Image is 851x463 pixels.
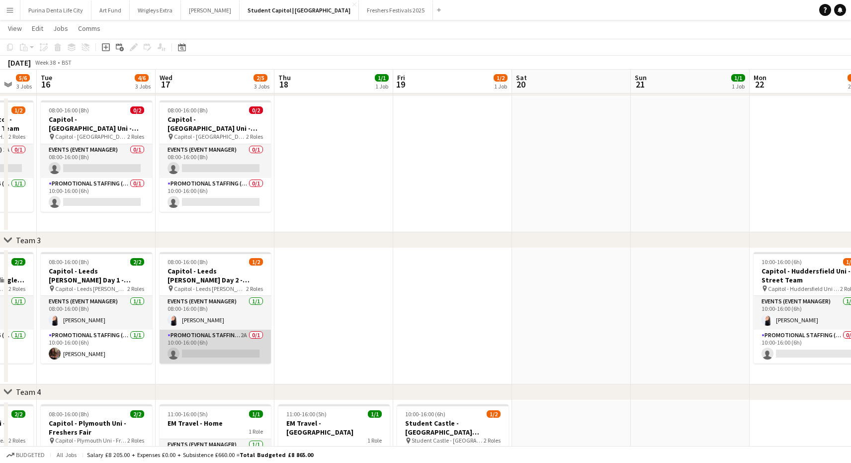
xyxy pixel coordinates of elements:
[49,22,72,35] a: Jobs
[53,24,68,33] span: Jobs
[16,74,30,82] span: 5/6
[249,106,263,114] span: 0/2
[49,106,89,114] span: 08:00-16:00 (8h)
[240,451,313,459] span: Total Budgeted £8 865.00
[41,73,52,82] span: Tue
[16,387,41,397] div: Team 4
[412,437,484,444] span: Student Castle - [GEOGRAPHIC_DATA] Brookes Uni - Street Team
[130,106,144,114] span: 0/2
[397,419,509,437] h3: Student Castle - [GEOGRAPHIC_DATA] Brookes Uni - Street Team
[135,74,149,82] span: 4/6
[160,267,271,284] h3: Capitol - Leeds [PERSON_NAME] Day 2 - Freshers Fair
[62,59,72,66] div: BST
[55,451,79,459] span: All jobs
[135,83,151,90] div: 3 Jobs
[41,100,152,212] app-job-card: 08:00-16:00 (8h)0/2Capitol - [GEOGRAPHIC_DATA] Uni - Freshers Fair Capitol - [GEOGRAPHIC_DATA] Un...
[484,437,501,444] span: 2 Roles
[91,0,130,20] button: Art Fund
[249,428,263,435] span: 1 Role
[278,73,291,82] span: Thu
[74,22,104,35] a: Comms
[405,410,445,418] span: 10:00-16:00 (6h)
[16,235,41,245] div: Team 3
[368,410,382,418] span: 1/1
[181,0,240,20] button: [PERSON_NAME]
[160,252,271,364] app-job-card: 08:00-16:00 (8h)1/2Capitol - Leeds [PERSON_NAME] Day 2 - Freshers Fair Capitol - Leeds [PERSON_NA...
[160,144,271,178] app-card-role: Events (Event Manager)0/108:00-16:00 (8h)
[78,24,100,33] span: Comms
[168,258,208,266] span: 08:00-16:00 (8h)
[160,178,271,212] app-card-role: Promotional Staffing (Brand Ambassadors)0/110:00-16:00 (6h)
[397,73,405,82] span: Fri
[254,74,267,82] span: 2/5
[49,410,89,418] span: 08:00-16:00 (8h)
[168,106,208,114] span: 08:00-16:00 (8h)
[246,133,263,140] span: 2 Roles
[249,410,263,418] span: 1/1
[33,59,58,66] span: Week 38
[32,24,43,33] span: Edit
[41,267,152,284] h3: Capitol - Leeds [PERSON_NAME] Day 1 - Freshers Fair
[41,178,152,212] app-card-role: Promotional Staffing (Brand Ambassadors)0/110:00-16:00 (6h)
[494,74,508,82] span: 1/2
[240,0,359,20] button: Student Capitol | [GEOGRAPHIC_DATA]
[41,330,152,364] app-card-role: Promotional Staffing (Brand Ambassadors)1/110:00-16:00 (6h)[PERSON_NAME]
[8,437,25,444] span: 2 Roles
[514,79,527,90] span: 20
[127,285,144,292] span: 2 Roles
[516,73,527,82] span: Sat
[55,437,127,444] span: Capitol - Plymouth Uni - Freshers Fair
[8,133,25,140] span: 2 Roles
[359,0,433,20] button: Freshers Festivals 2025
[174,133,246,140] span: Capitol - [GEOGRAPHIC_DATA] Uni - Freshers Fair
[375,74,389,82] span: 1/1
[168,410,208,418] span: 11:00-16:00 (5h)
[8,285,25,292] span: 2 Roles
[160,296,271,330] app-card-role: Events (Event Manager)1/108:00-16:00 (8h)[PERSON_NAME]
[286,410,327,418] span: 11:00-16:00 (5h)
[768,285,840,292] span: Capitol - Huddersfield Uni - Street Team
[20,0,91,20] button: Purina Denta Life City
[633,79,647,90] span: 21
[731,74,745,82] span: 1/1
[8,58,31,68] div: [DATE]
[127,133,144,140] span: 2 Roles
[752,79,766,90] span: 22
[11,258,25,266] span: 2/2
[254,83,269,90] div: 3 Jobs
[278,419,390,437] h3: EM Travel - [GEOGRAPHIC_DATA]
[158,79,172,90] span: 17
[174,285,246,292] span: Capitol - Leeds [PERSON_NAME] Day 2 - Freshers Fair
[130,410,144,418] span: 2/2
[160,115,271,133] h3: Capitol - [GEOGRAPHIC_DATA] Uni - Freshers Fair
[127,437,144,444] span: 2 Roles
[635,73,647,82] span: Sun
[11,106,25,114] span: 1/2
[49,258,89,266] span: 08:00-16:00 (8h)
[160,100,271,212] app-job-card: 08:00-16:00 (8h)0/2Capitol - [GEOGRAPHIC_DATA] Uni - Freshers Fair Capitol - [GEOGRAPHIC_DATA] Un...
[754,73,766,82] span: Mon
[55,133,127,140] span: Capitol - [GEOGRAPHIC_DATA] Uni - Freshers Fair
[277,79,291,90] span: 18
[8,24,22,33] span: View
[41,115,152,133] h3: Capitol - [GEOGRAPHIC_DATA] Uni - Freshers Fair
[16,452,45,459] span: Budgeted
[39,79,52,90] span: 16
[41,144,152,178] app-card-role: Events (Event Manager)0/108:00-16:00 (8h)
[130,258,144,266] span: 2/2
[16,83,32,90] div: 3 Jobs
[41,419,152,437] h3: Capitol - Plymouth Uni - Freshers Fair
[5,450,46,461] button: Budgeted
[4,22,26,35] a: View
[160,419,271,428] h3: EM Travel - Home
[11,410,25,418] span: 2/2
[160,330,271,364] app-card-role: Promotional Staffing (Brand Ambassadors)2A0/110:00-16:00 (6h)
[487,410,501,418] span: 1/2
[494,83,507,90] div: 1 Job
[732,83,745,90] div: 1 Job
[41,252,152,364] app-job-card: 08:00-16:00 (8h)2/2Capitol - Leeds [PERSON_NAME] Day 1 - Freshers Fair Capitol - Leeds [PERSON_NA...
